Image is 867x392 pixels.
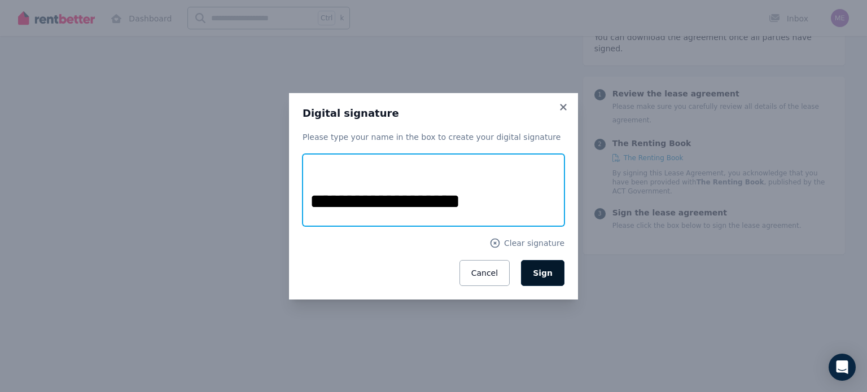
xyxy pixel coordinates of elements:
[521,260,564,286] button: Sign
[303,131,564,143] p: Please type your name in the box to create your digital signature
[504,237,564,249] span: Clear signature
[829,354,856,381] div: Open Intercom Messenger
[533,268,553,278] span: Sign
[459,260,510,286] button: Cancel
[303,107,564,120] h3: Digital signature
